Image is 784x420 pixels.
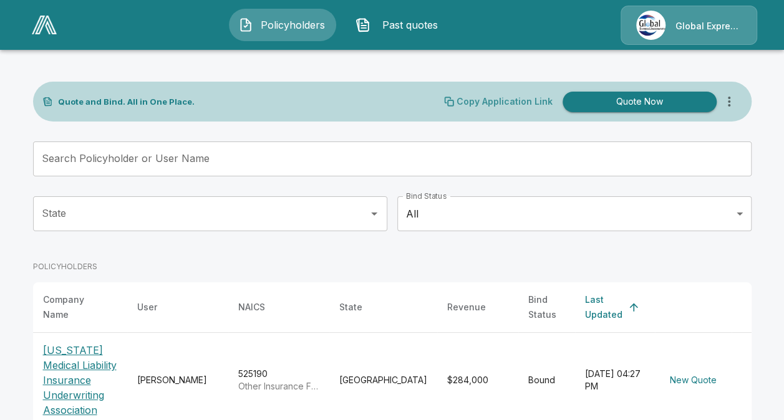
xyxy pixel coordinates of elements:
[717,89,742,114] button: more
[238,380,319,393] p: Other Insurance Funds
[375,17,444,32] span: Past quotes
[518,282,575,333] th: Bind Status
[238,17,253,32] img: Policyholders Icon
[229,9,336,41] button: Policyholders IconPolicyholders
[356,17,370,32] img: Past quotes Icon
[563,92,717,112] button: Quote Now
[665,369,722,392] button: New Quote
[258,17,327,32] span: Policyholders
[238,368,319,393] div: 525190
[397,196,752,231] div: All
[238,300,265,315] div: NAICS
[585,292,622,322] div: Last Updated
[447,300,486,315] div: Revenue
[558,92,717,112] a: Quote Now
[58,98,195,106] p: Quote and Bind. All in One Place.
[406,191,447,201] label: Bind Status
[339,300,362,315] div: State
[346,9,453,41] button: Past quotes IconPast quotes
[457,97,553,106] p: Copy Application Link
[32,16,57,34] img: AA Logo
[365,205,383,222] button: Open
[33,261,97,272] p: POLICYHOLDERS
